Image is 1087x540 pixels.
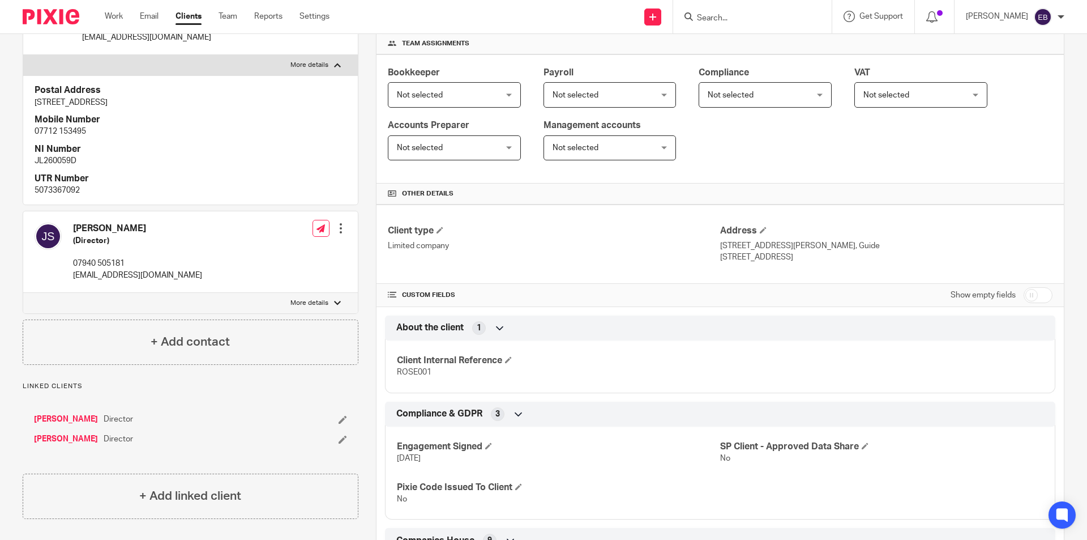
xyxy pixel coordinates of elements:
span: Other details [402,189,453,198]
p: [STREET_ADDRESS][PERSON_NAME], Guide [720,240,1052,252]
span: Director [104,414,133,425]
span: Accounts Preparer [388,121,469,130]
span: Team assignments [402,39,469,48]
a: Settings [299,11,329,22]
h4: + Add contact [151,333,230,351]
label: Show empty fields [951,290,1016,301]
p: 07940 505181 [73,258,202,269]
span: Compliance & GDPR [396,408,482,420]
img: svg%3E [35,223,62,250]
span: Compliance [699,68,749,77]
p: [STREET_ADDRESS] [720,252,1052,263]
h4: CUSTOM FIELDS [388,291,720,300]
p: [STREET_ADDRESS] [35,97,346,108]
h4: Client type [388,225,720,237]
h5: (Director) [73,235,202,246]
span: 3 [495,409,500,420]
input: Search [696,14,798,24]
p: [EMAIL_ADDRESS][DOMAIN_NAME] [73,270,202,281]
h4: Client Internal Reference [397,355,720,367]
span: Payroll [543,68,574,77]
h4: Mobile Number [35,114,346,126]
h4: UTR Number [35,173,346,185]
p: Limited company [388,240,720,252]
p: [EMAIL_ADDRESS][DOMAIN_NAME] [82,32,211,43]
h4: SP Client - Approved Data Share [720,441,1043,453]
span: Get Support [859,12,903,20]
h4: + Add linked client [139,487,241,505]
a: Email [140,11,159,22]
a: Team [219,11,237,22]
img: svg%3E [1034,8,1052,26]
h4: Postal Address [35,84,346,96]
span: Management accounts [543,121,641,130]
span: Director [104,433,133,445]
a: [PERSON_NAME] [34,414,98,425]
span: Not selected [863,91,909,99]
span: No [720,454,730,462]
span: VAT [854,68,870,77]
img: Pixie [23,9,79,24]
a: Reports [254,11,283,22]
h4: Address [720,225,1052,237]
span: Not selected [708,91,754,99]
span: Not selected [397,144,443,152]
p: JL260059D [35,155,346,167]
p: Linked clients [23,382,358,391]
p: [PERSON_NAME] [966,11,1028,22]
p: More details [290,61,328,70]
a: Work [105,11,123,22]
h4: NI Number [35,143,346,155]
span: 1 [477,322,481,334]
p: More details [290,299,328,308]
a: Clients [176,11,202,22]
span: [DATE] [397,454,421,462]
span: Not selected [553,144,598,152]
h4: Pixie Code Issued To Client [397,482,720,494]
p: 07712 153495 [35,126,346,137]
span: No [397,495,407,503]
span: About the client [396,322,464,334]
span: Not selected [553,91,598,99]
h4: [PERSON_NAME] [73,223,202,235]
span: Not selected [397,91,443,99]
a: [PERSON_NAME] [34,433,98,445]
span: ROSE001 [397,368,431,376]
p: 5073367092 [35,185,346,196]
span: Bookkeeper [388,68,440,77]
h4: Engagement Signed [397,441,720,453]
